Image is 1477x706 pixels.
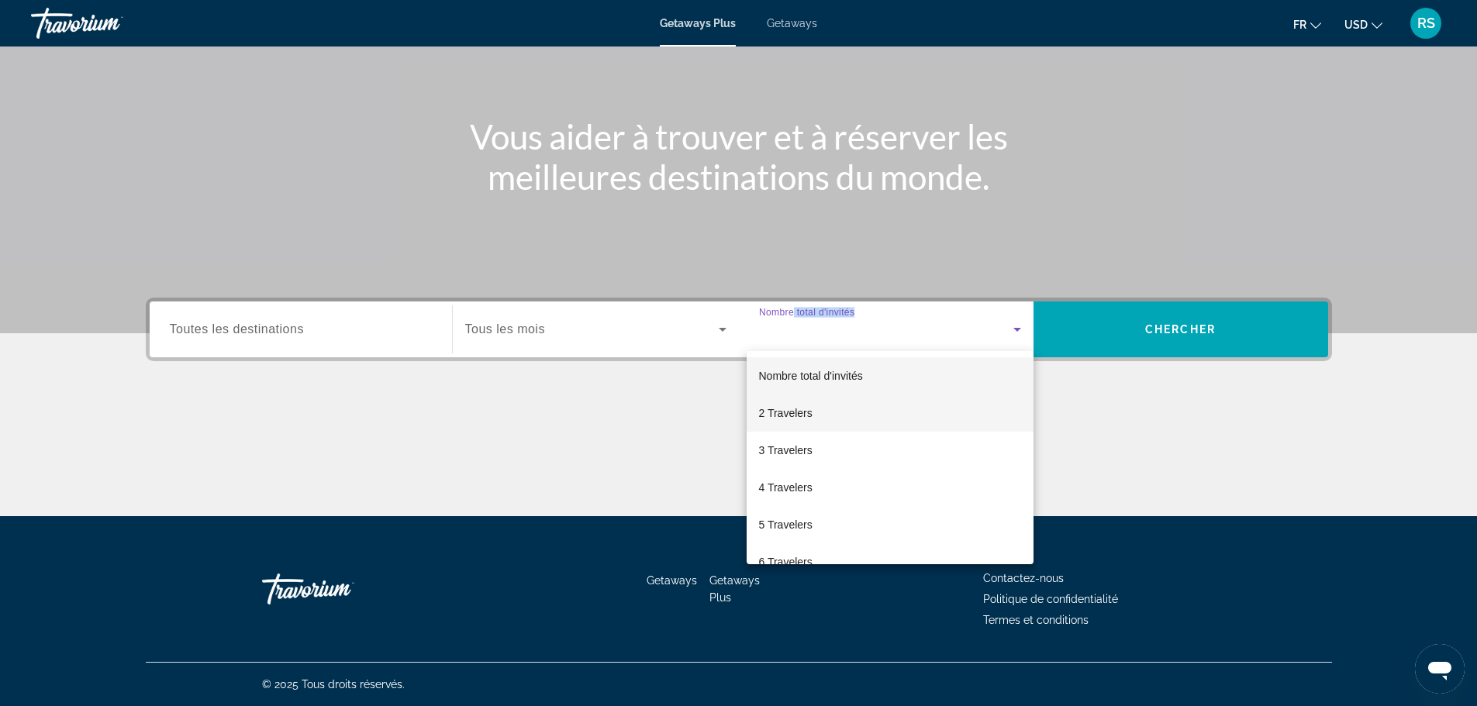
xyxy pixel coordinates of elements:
[759,553,813,571] span: 6 Travelers
[759,515,813,534] span: 5 Travelers
[759,478,813,497] span: 4 Travelers
[759,441,813,460] span: 3 Travelers
[1415,644,1465,694] iframe: Bouton de lancement de la fenêtre de messagerie
[759,404,813,422] span: 2 Travelers
[759,370,863,382] span: Nombre total d'invités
